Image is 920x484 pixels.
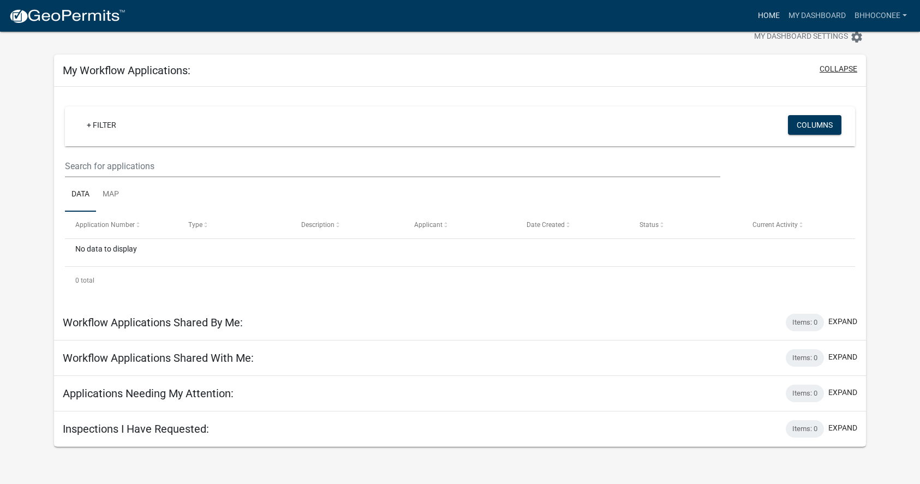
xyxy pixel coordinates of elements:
[828,351,857,363] button: expand
[786,349,824,367] div: Items: 0
[828,316,857,327] button: expand
[65,239,855,266] div: No data to display
[742,212,855,238] datatable-header-cell: Current Activity
[291,212,404,238] datatable-header-cell: Description
[188,221,202,229] span: Type
[75,221,135,229] span: Application Number
[820,63,857,75] button: collapse
[850,5,911,26] a: BHHOconee
[403,212,516,238] datatable-header-cell: Applicant
[850,31,863,44] i: settings
[54,87,865,305] div: collapse
[754,31,848,44] span: My Dashboard Settings
[828,422,857,434] button: expand
[788,115,841,135] button: Columns
[745,26,872,47] button: My Dashboard Settingssettings
[754,5,784,26] a: Home
[784,5,850,26] a: My Dashboard
[786,385,824,402] div: Items: 0
[414,221,443,229] span: Applicant
[65,212,178,238] datatable-header-cell: Application Number
[178,212,291,238] datatable-header-cell: Type
[63,64,190,77] h5: My Workflow Applications:
[65,267,855,294] div: 0 total
[786,314,824,331] div: Items: 0
[63,316,243,329] h5: Workflow Applications Shared By Me:
[96,177,126,212] a: Map
[640,221,659,229] span: Status
[516,212,629,238] datatable-header-cell: Date Created
[63,422,209,435] h5: Inspections I Have Requested:
[78,115,125,135] a: + Filter
[828,387,857,398] button: expand
[65,155,720,177] input: Search for applications
[65,177,96,212] a: Data
[527,221,565,229] span: Date Created
[752,221,798,229] span: Current Activity
[786,420,824,438] div: Items: 0
[629,212,742,238] datatable-header-cell: Status
[63,387,234,400] h5: Applications Needing My Attention:
[301,221,334,229] span: Description
[63,351,254,365] h5: Workflow Applications Shared With Me:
